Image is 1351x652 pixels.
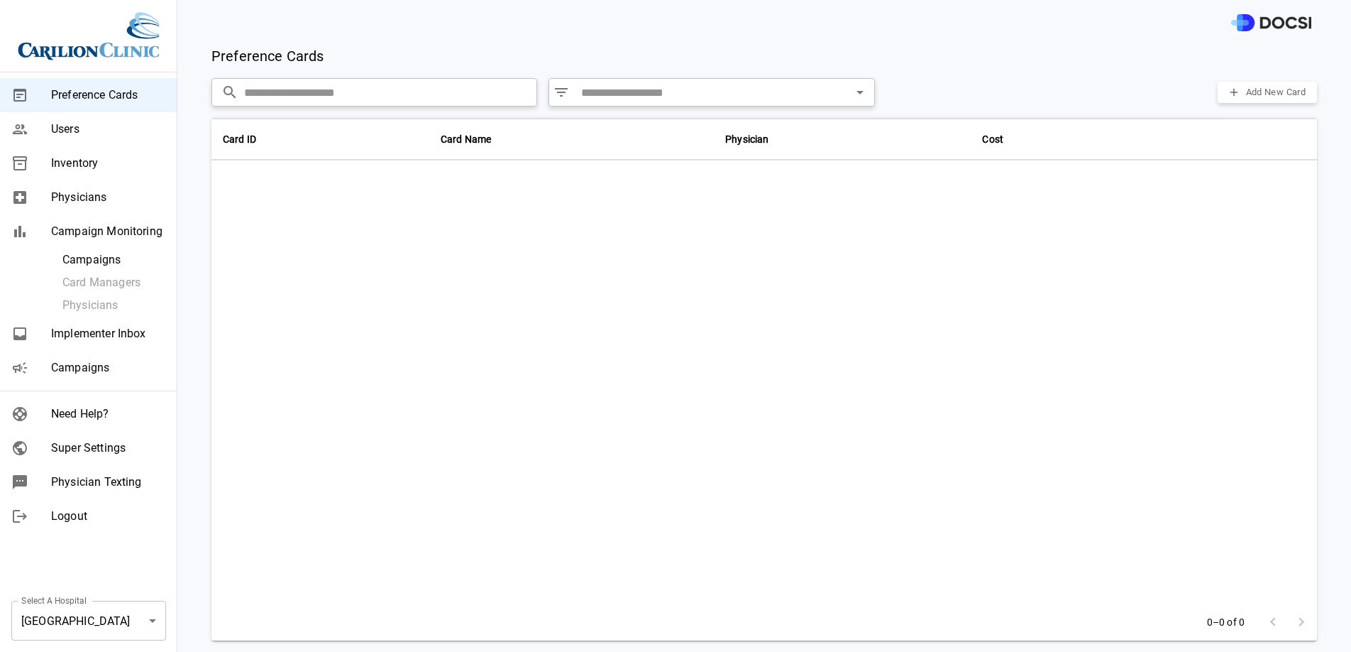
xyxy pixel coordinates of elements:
th: Card Name [429,118,714,161]
span: Need Help? [51,406,165,423]
p: 0–0 of 0 [1207,615,1245,629]
span: Logout [51,508,165,525]
span: Inventory [51,155,165,172]
img: Site Logo [18,11,160,60]
label: Select A Hospital [21,594,87,607]
button: Open [850,82,870,102]
span: Preference Cards [51,87,165,104]
span: Campaigns [62,251,165,268]
span: Super Settings [51,440,165,457]
button: Add New Card [1218,82,1317,104]
span: Physicians [51,189,165,206]
th: Card ID [211,118,429,161]
th: Physician [714,118,971,161]
span: Physician Texting [51,474,165,491]
span: Users [51,121,165,138]
div: [GEOGRAPHIC_DATA] [11,601,166,641]
span: Campaign Monitoring [51,223,165,240]
img: DOCSI Logo [1231,14,1311,32]
span: Implementer Inbox [51,325,165,342]
p: Preference Cards [211,45,324,67]
span: Campaigns [51,359,165,376]
th: Cost [971,118,1140,161]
